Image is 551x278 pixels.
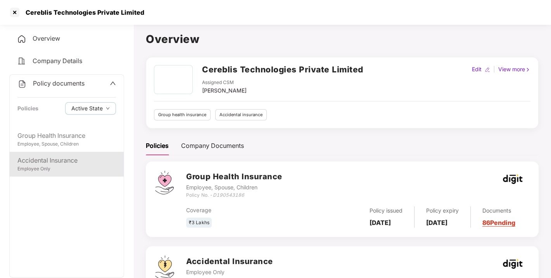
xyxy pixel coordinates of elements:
[181,141,244,151] div: Company Documents
[33,79,85,87] span: Policy documents
[71,104,103,113] span: Active State
[186,192,282,199] div: Policy No. -
[17,165,116,173] div: Employee Only
[186,183,282,192] div: Employee, Spouse, Children
[33,57,82,65] span: Company Details
[106,106,110,111] span: down
[186,268,273,276] div: Employee Only
[186,171,282,183] h3: Group Health Insurance
[17,34,26,44] img: svg+xml;base64,PHN2ZyB4bWxucz0iaHR0cDovL3d3dy53My5vcmcvMjAwMC9zdmciIHdpZHRoPSIyNCIgaGVpZ2h0PSIyNC...
[485,67,490,72] img: editIcon
[370,219,391,227] b: [DATE]
[17,131,116,141] div: Group Health Insurance
[426,206,459,215] div: Policy expiry
[482,219,515,227] a: 86 Pending
[212,192,244,198] i: D190543186
[370,206,402,215] div: Policy issued
[154,109,211,120] div: Group health insurance
[33,34,60,42] span: Overview
[215,109,267,120] div: Accidental insurance
[426,219,447,227] b: [DATE]
[155,171,174,194] img: svg+xml;base64,PHN2ZyB4bWxucz0iaHR0cDovL3d3dy53My5vcmcvMjAwMC9zdmciIHdpZHRoPSI0Ny43MTQiIGhlaWdodD...
[470,65,483,74] div: Edit
[146,141,169,151] div: Policies
[482,206,515,215] div: Documents
[65,102,116,115] button: Active Statedown
[492,65,497,74] div: |
[525,67,530,72] img: rightIcon
[17,79,27,89] img: svg+xml;base64,PHN2ZyB4bWxucz0iaHR0cDovL3d3dy53My5vcmcvMjAwMC9zdmciIHdpZHRoPSIyNCIgaGVpZ2h0PSIyNC...
[110,80,116,86] span: up
[497,65,532,74] div: View more
[503,174,522,184] img: godigit.png
[202,79,247,86] div: Assigned CSM
[503,259,522,269] img: godigit.png
[202,86,247,95] div: [PERSON_NAME]
[186,218,212,228] div: ₹3 Lakhs
[146,31,539,48] h1: Overview
[186,256,273,268] h3: Accidental Insurance
[21,9,144,16] div: Cereblis Technologies Private Limited
[17,156,116,165] div: Accidental Insurance
[17,141,116,148] div: Employee, Spouse, Children
[202,63,363,76] h2: Cereblis Technologies Private Limited
[17,104,38,113] div: Policies
[17,57,26,66] img: svg+xml;base64,PHN2ZyB4bWxucz0iaHR0cDovL3d3dy53My5vcmcvMjAwMC9zdmciIHdpZHRoPSIyNCIgaGVpZ2h0PSIyNC...
[186,206,301,215] div: Coverage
